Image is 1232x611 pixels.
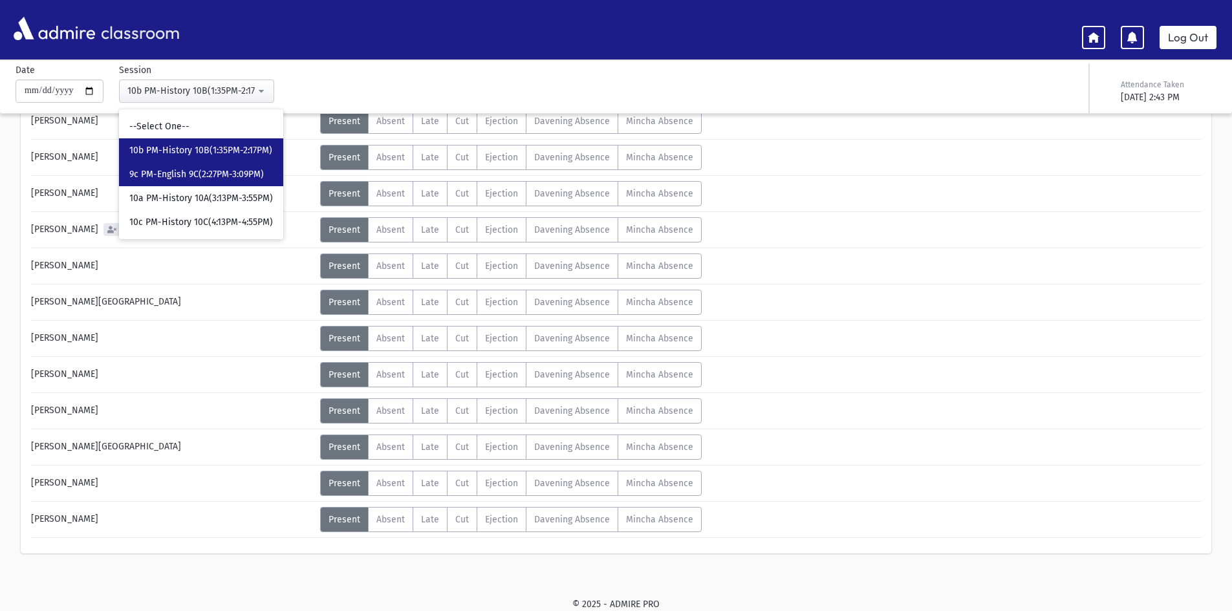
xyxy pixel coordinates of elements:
[485,514,518,525] span: Ejection
[626,369,693,380] span: Mincha Absence
[421,188,439,199] span: Late
[534,514,610,525] span: Davening Absence
[485,116,518,127] span: Ejection
[534,405,610,416] span: Davening Absence
[25,434,320,460] div: [PERSON_NAME][GEOGRAPHIC_DATA]
[376,188,405,199] span: Absent
[1121,79,1214,91] div: Attendance Taken
[376,442,405,453] span: Absent
[119,80,274,103] button: 10b PM-History 10B(1:35PM-2:17PM)
[421,224,439,235] span: Late
[421,261,439,272] span: Late
[118,226,127,234] span: 1
[329,224,360,235] span: Present
[534,333,610,344] span: Davening Absence
[626,333,693,344] span: Mincha Absence
[485,224,518,235] span: Ejection
[329,116,360,127] span: Present
[421,152,439,163] span: Late
[485,188,518,199] span: Ejection
[98,12,180,46] span: classroom
[329,369,360,380] span: Present
[16,63,35,77] label: Date
[534,478,610,489] span: Davening Absence
[376,224,405,235] span: Absent
[376,369,405,380] span: Absent
[1160,26,1216,49] a: Log Out
[626,478,693,489] span: Mincha Absence
[119,63,151,77] label: Session
[129,168,264,181] span: 9c PM-English 9C(2:27PM-3:09PM)
[25,217,320,242] div: [PERSON_NAME]
[320,253,702,279] div: AttTypes
[25,507,320,532] div: [PERSON_NAME]
[421,478,439,489] span: Late
[455,261,469,272] span: Cut
[320,290,702,315] div: AttTypes
[485,333,518,344] span: Ejection
[455,152,469,163] span: Cut
[376,116,405,127] span: Absent
[534,224,610,235] span: Davening Absence
[329,442,360,453] span: Present
[320,217,702,242] div: AttTypes
[455,224,469,235] span: Cut
[376,152,405,163] span: Absent
[1121,91,1214,104] div: [DATE] 2:43 PM
[485,261,518,272] span: Ejection
[455,478,469,489] span: Cut
[376,261,405,272] span: Absent
[421,442,439,453] span: Late
[25,290,320,315] div: [PERSON_NAME][GEOGRAPHIC_DATA]
[25,398,320,423] div: [PERSON_NAME]
[320,362,702,387] div: AttTypes
[320,109,702,134] div: AttTypes
[129,144,272,157] span: 10b PM-History 10B(1:35PM-2:17PM)
[626,261,693,272] span: Mincha Absence
[25,181,320,206] div: [PERSON_NAME]
[320,471,702,496] div: AttTypes
[485,478,518,489] span: Ejection
[626,442,693,453] span: Mincha Absence
[376,405,405,416] span: Absent
[376,297,405,308] span: Absent
[485,442,518,453] span: Ejection
[129,120,189,133] span: --Select One--
[485,297,518,308] span: Ejection
[329,297,360,308] span: Present
[421,116,439,127] span: Late
[626,188,693,199] span: Mincha Absence
[421,514,439,525] span: Late
[129,216,273,229] span: 10c PM-History 10C(4:13PM-4:55PM)
[25,362,320,387] div: [PERSON_NAME]
[455,369,469,380] span: Cut
[25,326,320,351] div: [PERSON_NAME]
[626,297,693,308] span: Mincha Absence
[626,116,693,127] span: Mincha Absence
[534,261,610,272] span: Davening Absence
[626,152,693,163] span: Mincha Absence
[455,405,469,416] span: Cut
[320,434,702,460] div: AttTypes
[455,116,469,127] span: Cut
[485,152,518,163] span: Ejection
[455,333,469,344] span: Cut
[626,224,693,235] span: Mincha Absence
[25,253,320,279] div: [PERSON_NAME]
[329,333,360,344] span: Present
[329,152,360,163] span: Present
[320,181,702,206] div: AttTypes
[534,116,610,127] span: Davening Absence
[21,597,1211,611] div: © 2025 - ADMIRE PRO
[534,297,610,308] span: Davening Absence
[421,405,439,416] span: Late
[485,369,518,380] span: Ejection
[485,405,518,416] span: Ejection
[455,514,469,525] span: Cut
[320,398,702,423] div: AttTypes
[376,478,405,489] span: Absent
[320,507,702,532] div: AttTypes
[329,188,360,199] span: Present
[129,192,273,205] span: 10a PM-History 10A(3:13PM-3:55PM)
[329,478,360,489] span: Present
